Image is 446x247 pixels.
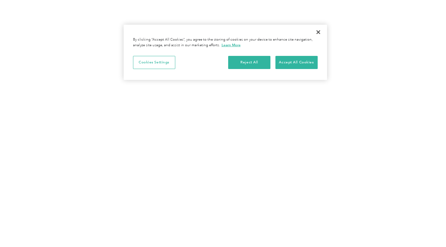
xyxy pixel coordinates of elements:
div: Privacy [124,25,327,80]
button: Close [311,25,325,39]
div: Cookie banner [124,25,327,80]
div: By clicking “Accept All Cookies”, you agree to the storing of cookies on your device to enhance s... [133,37,318,48]
button: Reject All [228,56,270,69]
button: Cookies Settings [133,56,175,69]
a: More information about your privacy, opens in a new tab [222,43,241,47]
button: Accept All Cookies [275,56,318,69]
